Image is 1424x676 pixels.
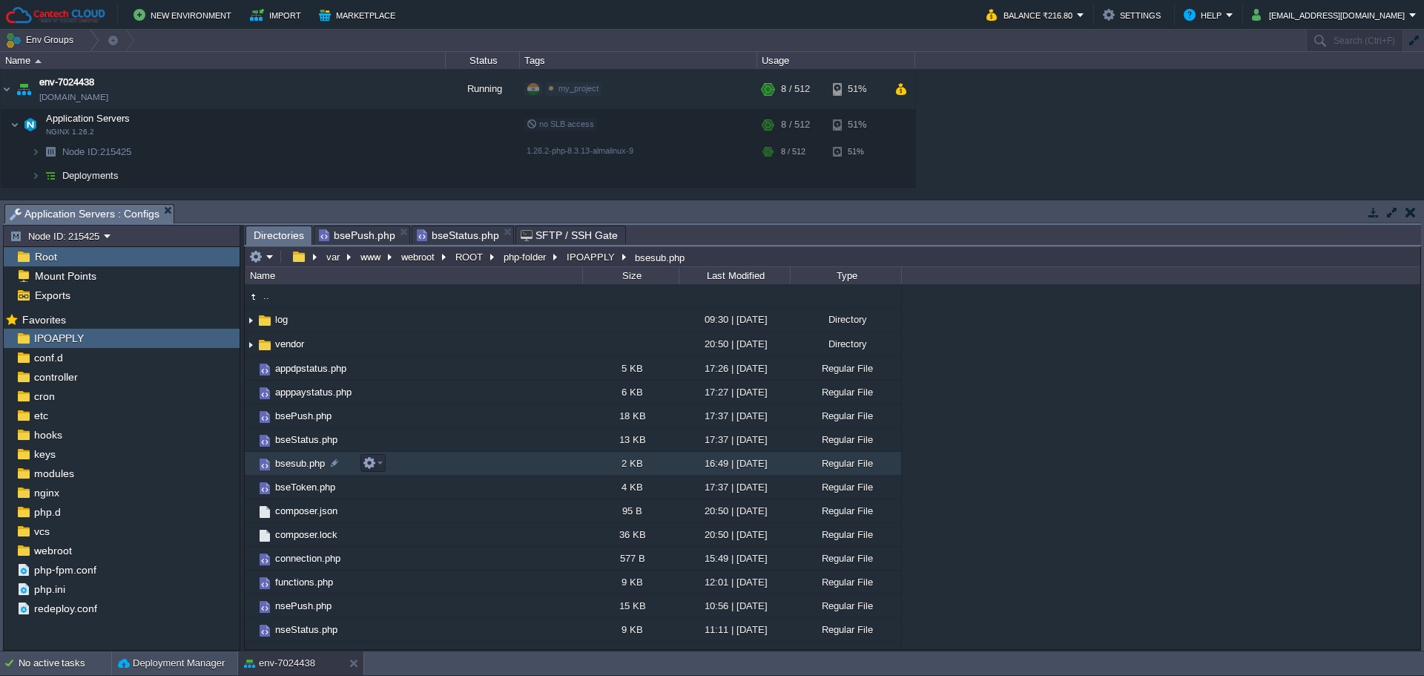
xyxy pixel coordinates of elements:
[245,333,257,356] img: AMDAwAAAACH5BAEAAAAALAAAAAABAAEAAAICRAEAOw==
[273,576,335,588] span: functions.php
[631,251,685,263] div: bsesub.php
[39,90,108,105] a: [DOMAIN_NAME]
[19,314,68,326] a: Favorites
[257,361,273,378] img: AMDAwAAAACH5BAEAAAAALAAAAAABAAEAAAICRAEAOw==
[521,52,756,69] div: Tags
[261,289,271,302] a: ..
[679,404,790,427] div: 17:37 | [DATE]
[790,571,901,594] div: Regular File
[582,476,679,499] div: 4 KB
[273,647,327,660] a: nsesub.php
[31,505,63,519] a: php.d
[257,528,273,544] img: AMDAwAAAACH5BAEAAAAALAAAAAABAAEAAAICRAEAOw==
[35,59,42,63] img: AMDAwAAAACH5BAEAAAAALAAAAAABAAEAAAICRAEAOw==
[558,84,599,93] span: my_project
[399,250,438,263] button: webroot
[31,351,65,364] a: conf.d
[257,623,273,639] img: AMDAwAAAACH5BAEAAAAALAAAAAABAAEAAAICRAEAOw==
[790,332,901,355] div: Directory
[273,433,340,446] span: bseStatus.php
[10,205,159,223] span: Application Servers : Configs
[246,267,582,284] div: Name
[245,246,1420,267] input: Click to enter the path
[679,476,790,499] div: 17:37 | [DATE]
[31,467,76,480] a: modules
[245,618,257,641] img: AMDAwAAAACH5BAEAAAAALAAAAAABAAEAAAICRAEAOw==
[273,481,337,493] a: bseToken.php
[257,551,273,568] img: AMDAwAAAACH5BAEAAAAALAAAAAABAAEAAAICRAEAOw==
[790,594,901,617] div: Regular File
[679,523,790,546] div: 20:50 | [DATE]
[31,486,62,499] a: nginx
[257,456,273,473] img: AMDAwAAAACH5BAEAAAAALAAAAAABAAEAAAICRAEAOw==
[758,52,914,69] div: Usage
[31,428,65,442] span: hooks
[13,69,34,109] img: AMDAwAAAACH5BAEAAAAALAAAAAABAAEAAAICRAEAOw==
[31,390,57,403] a: cron
[32,250,59,263] span: Root
[582,428,679,451] div: 13 KB
[61,145,133,158] a: Node ID:215425
[244,656,315,671] button: env-7024438
[790,523,901,546] div: Regular File
[273,386,354,398] a: apppaystatus.php
[781,69,810,109] div: 8 / 512
[527,119,594,128] span: no SLB access
[273,313,290,326] span: log
[790,642,901,665] div: Regular File
[257,504,273,520] img: AMDAwAAAACH5BAEAAAAALAAAAAABAAEAAAICRAEAOw==
[273,410,334,422] span: bsePush.php
[319,226,395,244] span: bsePush.php
[31,602,99,615] span: redeploy.conf
[31,544,74,557] a: webroot
[31,164,40,187] img: AMDAwAAAACH5BAEAAAAALAAAAAABAAEAAAICRAEAOw==
[358,250,384,263] button: www
[790,499,901,522] div: Regular File
[31,447,58,461] span: keys
[273,362,349,375] a: appdpstatus.php
[273,457,327,470] a: bsesub.php
[31,332,86,345] span: IPOAPPLY
[31,525,52,538] a: vcs
[245,571,257,594] img: AMDAwAAAACH5BAEAAAAALAAAAAABAAEAAAICRAEAOw==
[39,75,94,90] a: env-7024438
[417,226,499,244] span: bseStatus.php
[10,110,19,140] img: AMDAwAAAACH5BAEAAAAALAAAAAABAAEAAAICRAEAOw==
[254,226,304,245] span: Directories
[273,623,340,636] span: nseStatus.php
[679,308,790,331] div: 09:30 | [DATE]
[245,289,261,305] img: AMDAwAAAACH5BAEAAAAALAAAAAABAAEAAAICRAEAOw==
[273,528,340,541] a: composer.lock
[32,269,99,283] a: Mount Points
[521,226,618,244] span: SFTP / SSH Gate
[790,428,901,451] div: Regular File
[61,145,133,158] span: 215425
[31,563,99,577] span: php-fpm.conf
[273,552,343,565] span: connection.php
[501,250,550,263] button: php-folder
[582,618,679,641] div: 9 KB
[257,575,273,591] img: AMDAwAAAACH5BAEAAAAALAAAAAABAAEAAAICRAEAOw==
[245,523,257,546] img: AMDAwAAAACH5BAEAAAAALAAAAAABAAEAAAICRAEAOw==
[31,409,50,422] a: etc
[564,250,619,263] button: IPOAPPLY
[273,338,306,350] span: vendor
[61,169,121,182] span: Deployments
[582,452,679,475] div: 2 KB
[19,652,111,675] div: No active tasks
[679,499,790,522] div: 20:50 | [DATE]
[32,289,73,302] a: Exports
[679,357,790,380] div: 17:26 | [DATE]
[257,312,273,329] img: AMDAwAAAACH5BAEAAAAALAAAAAABAAEAAAICRAEAOw==
[679,571,790,594] div: 12:01 | [DATE]
[31,140,40,163] img: AMDAwAAAACH5BAEAAAAALAAAAAABAAEAAAICRAEAOw==
[133,6,236,24] button: New Environment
